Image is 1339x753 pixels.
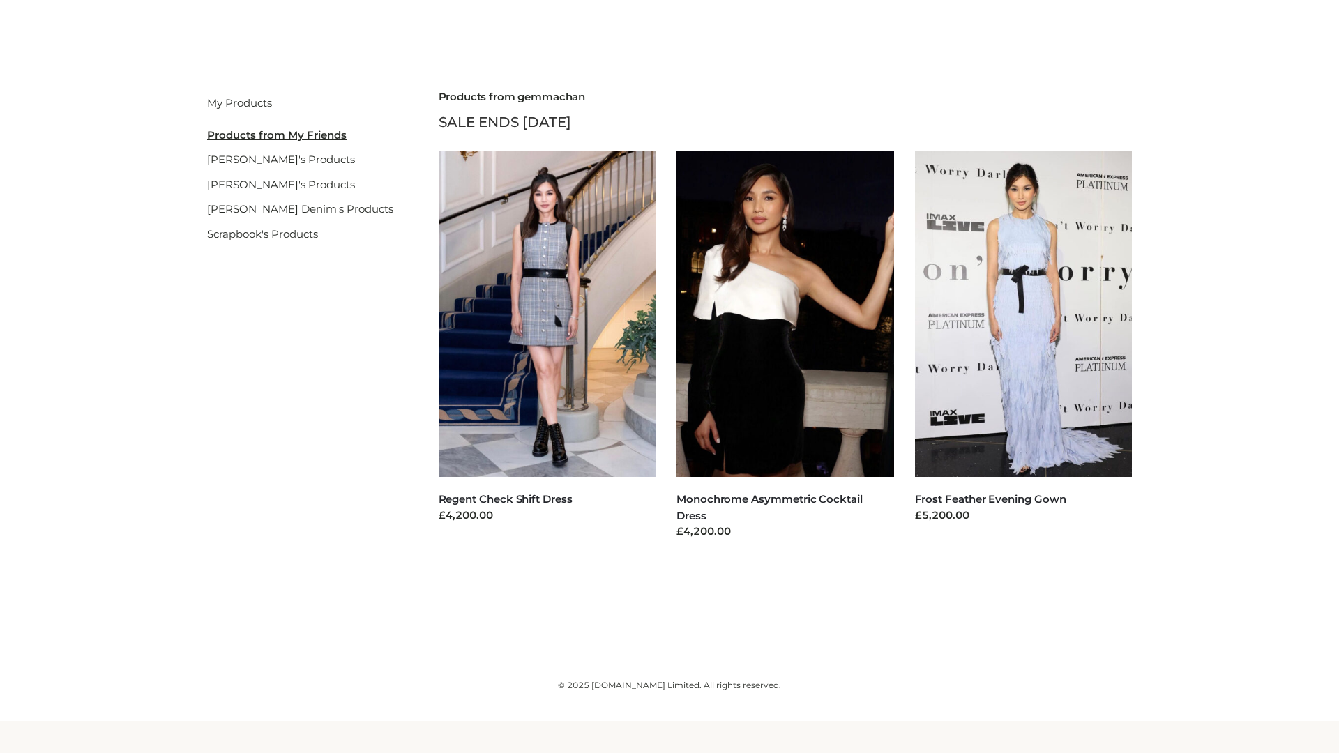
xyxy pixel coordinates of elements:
a: [PERSON_NAME]'s Products [207,153,355,166]
a: [PERSON_NAME]'s Products [207,178,355,191]
div: £4,200.00 [439,508,656,524]
h2: Products from gemmachan [439,91,1133,103]
a: [PERSON_NAME] Denim's Products [207,202,393,215]
div: SALE ENDS [DATE] [439,110,1133,134]
a: Regent Check Shift Dress [439,492,573,505]
a: My Products [207,96,272,109]
a: Scrapbook's Products [207,227,318,241]
div: © 2025 [DOMAIN_NAME] Limited. All rights reserved. [207,678,1132,692]
div: £5,200.00 [915,508,1133,524]
u: Products from My Friends [207,128,347,142]
a: Frost Feather Evening Gown [915,492,1066,505]
a: Monochrome Asymmetric Cocktail Dress [676,492,863,522]
div: £4,200.00 [676,524,894,540]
